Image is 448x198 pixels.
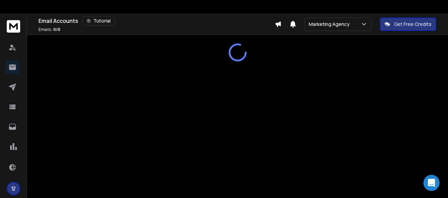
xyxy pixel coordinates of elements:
span: 0 / 0 [53,27,60,32]
p: Get Free Credits [394,21,431,28]
p: Marketing Agency [309,21,352,28]
div: Email Accounts [38,16,275,26]
p: Emails : [38,27,60,32]
div: Open Intercom Messenger [423,175,440,191]
button: Tutorial [82,16,115,26]
button: Get Free Credits [380,17,436,31]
